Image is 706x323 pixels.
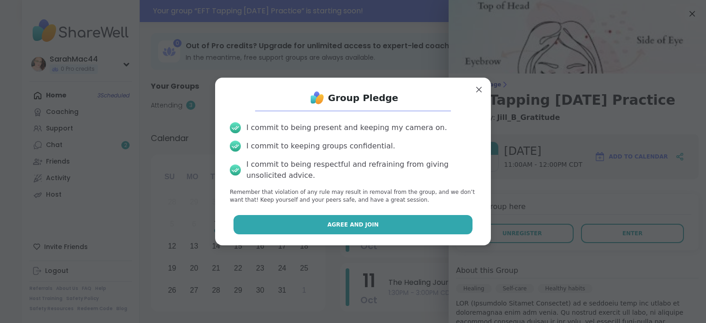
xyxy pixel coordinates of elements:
[328,91,399,104] h1: Group Pledge
[246,141,395,152] div: I commit to keeping groups confidential.
[246,159,476,181] div: I commit to being respectful and refraining from giving unsolicited advice.
[327,221,379,229] span: Agree and Join
[246,122,447,133] div: I commit to being present and keeping my camera on.
[308,89,326,107] img: ShareWell Logo
[233,215,473,234] button: Agree and Join
[230,188,476,204] p: Remember that violation of any rule may result in removal from the group, and we don’t want that!...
